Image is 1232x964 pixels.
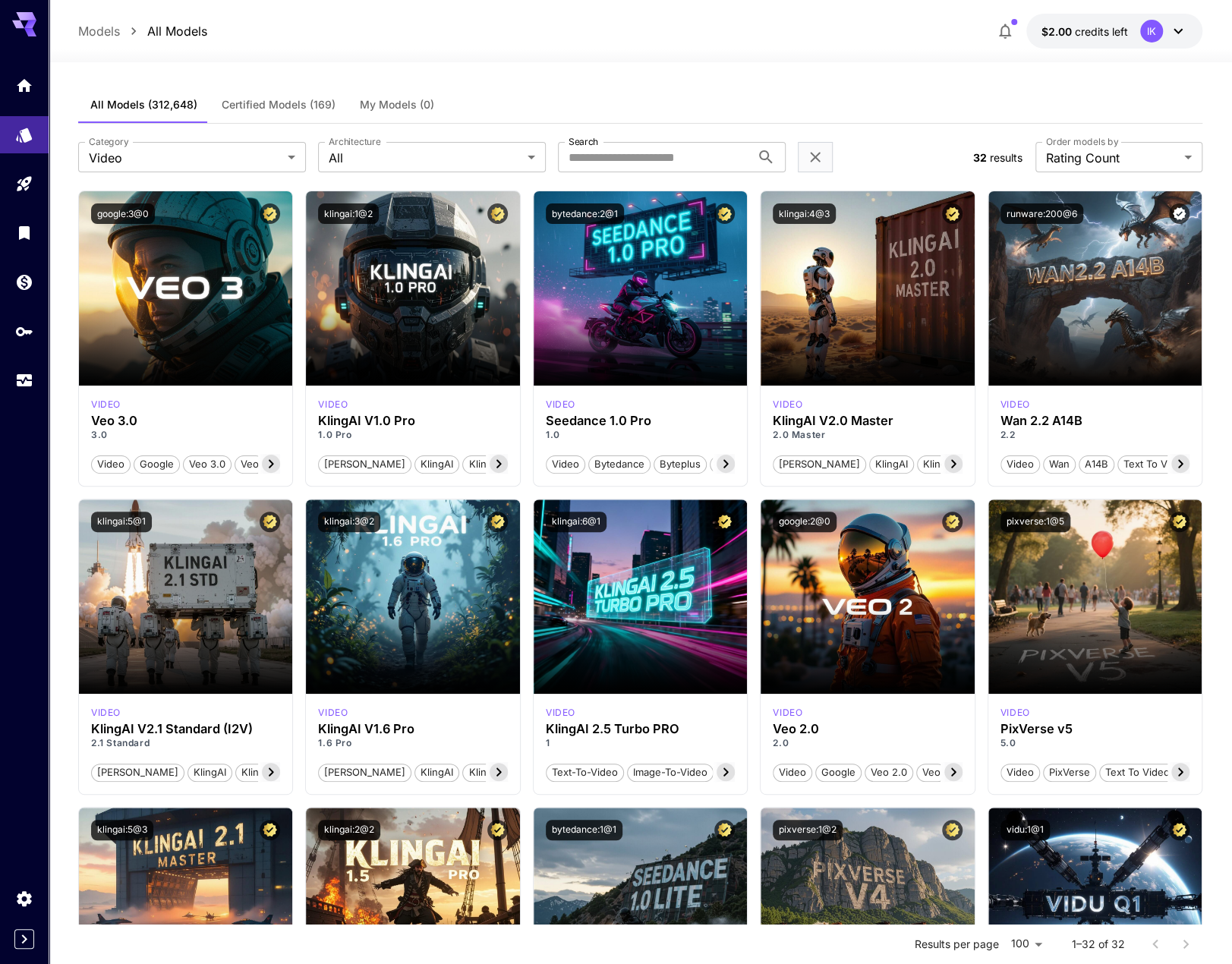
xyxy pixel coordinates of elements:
[318,512,380,532] button: klingai:3@2
[15,76,33,95] div: Home
[78,22,120,40] p: Models
[1044,457,1075,472] span: Wan
[865,765,912,780] span: Veo 2.0
[1000,706,1030,720] p: video
[773,512,837,532] button: google:2@0
[989,151,1022,164] span: results
[14,929,34,949] div: Expand sidebar
[183,454,232,474] button: Veo 3.0
[1100,765,1175,780] span: Text To Video
[147,22,207,40] p: All Models
[134,454,180,474] button: Google
[1000,428,1189,442] p: 2.2
[1000,414,1189,428] h3: Wan 2.2 A14B
[773,706,802,720] p: video
[15,121,33,140] div: Models
[1072,937,1125,952] p: 1–32 of 32
[235,457,264,472] span: Veo
[654,454,707,474] button: Byteplus
[1001,765,1039,780] span: Video
[942,203,963,224] button: Certified Model – Vetted for best performance and includes a commercial license.
[89,135,129,148] label: Category
[546,414,735,428] div: Seedance 1.0 Pro
[222,98,336,112] span: Certified Models (169)
[92,457,130,472] span: Video
[487,820,508,840] button: Certified Model – Vetted for best performance and includes a commercial license.
[1169,203,1189,224] button: Verified working
[78,22,207,40] nav: breadcrumb
[463,765,529,780] span: KlingAI v1.6
[546,398,575,411] p: video
[260,820,280,840] button: Certified Model – Vetted for best performance and includes a commercial license.
[91,512,152,532] button: klingai:5@1
[260,203,280,224] button: Certified Model – Vetted for best performance and includes a commercial license.
[318,722,507,736] h3: KlingAI V1.6 Pro
[1000,203,1083,224] button: runware:200@6
[870,457,913,472] span: KlingAI
[91,820,153,840] button: klingai:5@3
[91,398,121,411] p: video
[1118,457,1193,472] span: Text To Video
[487,203,508,224] button: Certified Model – Vetted for best performance and includes a commercial license.
[773,736,962,750] p: 2.0
[628,765,713,780] span: image-to-video
[1041,25,1075,38] span: $2.00
[318,428,507,442] p: 1.0 Pro
[1000,722,1189,736] h3: PixVerse v5
[318,706,348,720] p: video
[915,937,999,952] p: Results per page
[91,722,280,736] div: KlingAI V2.1 Standard (I2V)
[318,414,507,428] h3: KlingAI V1.0 Pro
[546,428,735,442] p: 1.0
[1079,457,1114,472] span: A14B
[15,175,33,194] div: Playground
[91,203,155,224] button: google:3@0
[91,398,121,411] div: google_veo_3
[806,148,824,167] button: Clear filters (1)
[774,765,811,780] span: Video
[318,203,379,224] button: klingai:1@2
[1026,14,1202,49] button: $2.00IK
[546,706,575,720] p: video
[1169,512,1189,532] button: Certified Model – Vetted for best performance and includes a commercial license.
[546,203,624,224] button: bytedance:2@1
[546,454,585,474] button: Video
[329,149,521,167] span: All
[318,820,380,840] button: klingai:2@2
[1043,454,1076,474] button: Wan
[588,454,651,474] button: Bytedance
[91,736,280,750] p: 2.1 Standard
[773,722,962,736] h3: Veo 2.0
[865,762,913,782] button: Veo 2.0
[235,762,302,782] button: KlingAI v2.1
[318,762,411,782] button: [PERSON_NAME]
[773,454,866,474] button: [PERSON_NAME]
[319,765,411,780] span: [PERSON_NAME]
[91,414,280,428] h3: Veo 3.0
[1000,512,1070,532] button: pixverse:1@5
[1001,457,1039,472] span: Video
[91,706,121,720] div: klingai_2_1_std
[773,203,836,224] button: klingai:4@3
[134,457,179,472] span: Google
[1075,25,1128,38] span: credits left
[1043,762,1096,782] button: PixVerse
[714,203,735,224] button: Certified Model – Vetted for best performance and includes a commercial license.
[1000,820,1050,840] button: vidu:1@1
[774,457,865,472] span: [PERSON_NAME]
[773,706,802,720] div: google_veo_2
[15,889,33,908] div: Settings
[92,765,184,780] span: [PERSON_NAME]
[547,457,584,472] span: Video
[415,457,458,472] span: KlingAI
[546,722,735,736] h3: KlingAI 2.5 Turbo PRO
[1169,820,1189,840] button: Certified Model – Vetted for best performance and includes a commercial license.
[1005,933,1048,955] div: 100
[773,398,802,411] div: klingai_2_0_master
[1000,398,1030,411] p: video
[710,454,804,474] button: Seedance 1.0 Pro
[773,414,962,428] div: KlingAI V2.0 Master
[546,820,622,840] button: bytedance:1@1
